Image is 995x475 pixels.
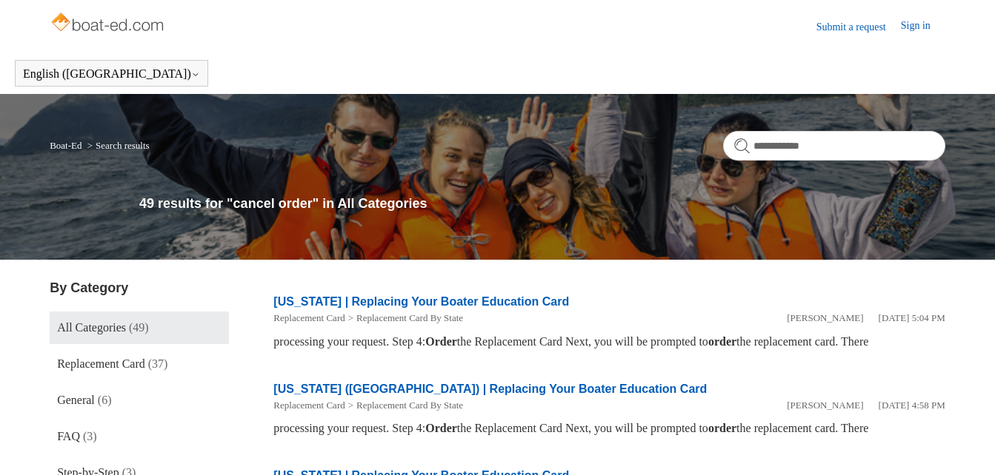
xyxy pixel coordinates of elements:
em: Order [425,422,457,434]
a: All Categories (49) [50,311,229,344]
a: [US_STATE] | Replacing Your Boater Education Card [273,295,569,308]
span: FAQ [57,430,80,442]
a: Replacement Card By State [356,312,463,323]
span: Replacement Card [57,357,145,370]
a: [US_STATE] ([GEOGRAPHIC_DATA]) | Replacing Your Boater Education Card [273,383,707,395]
a: Boat-Ed [50,140,81,151]
li: Replacement Card [273,398,345,413]
li: [PERSON_NAME] [787,398,863,413]
span: All Categories [57,321,126,334]
img: Boat-Ed Help Center home page [50,9,167,38]
time: 05/21/2024, 16:58 [879,400,945,411]
span: (3) [83,430,97,442]
li: [PERSON_NAME] [787,311,863,326]
a: Replacement Card By State [356,400,463,411]
a: Sign in [901,18,945,36]
a: General (6) [50,384,229,417]
li: Boat-Ed [50,140,84,151]
a: Replacement Card [273,312,345,323]
em: Order [425,335,457,348]
span: (6) [98,394,112,406]
li: Replacement Card By State [345,398,463,413]
em: order [708,335,736,348]
li: Replacement Card [273,311,345,326]
a: Replacement Card (37) [50,348,229,380]
button: English ([GEOGRAPHIC_DATA]) [23,67,200,81]
li: Replacement Card By State [345,311,463,326]
time: 05/22/2024, 17:04 [879,312,945,323]
input: Search [723,131,945,161]
span: General [57,394,95,406]
div: processing your request. Step 4: the Replacement Card Next, you will be prompted to the replaceme... [273,333,945,351]
em: order [708,422,736,434]
div: processing your request. Step 4: the Replacement Card Next, you will be prompted to the replaceme... [273,420,945,437]
span: (37) [148,357,168,370]
a: FAQ (3) [50,420,229,453]
a: Submit a request [816,19,901,35]
a: Replacement Card [273,400,345,411]
h3: By Category [50,278,229,298]
h1: 49 results for "cancel order" in All Categories [139,194,945,214]
span: (49) [129,321,149,334]
li: Search results [84,140,150,151]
